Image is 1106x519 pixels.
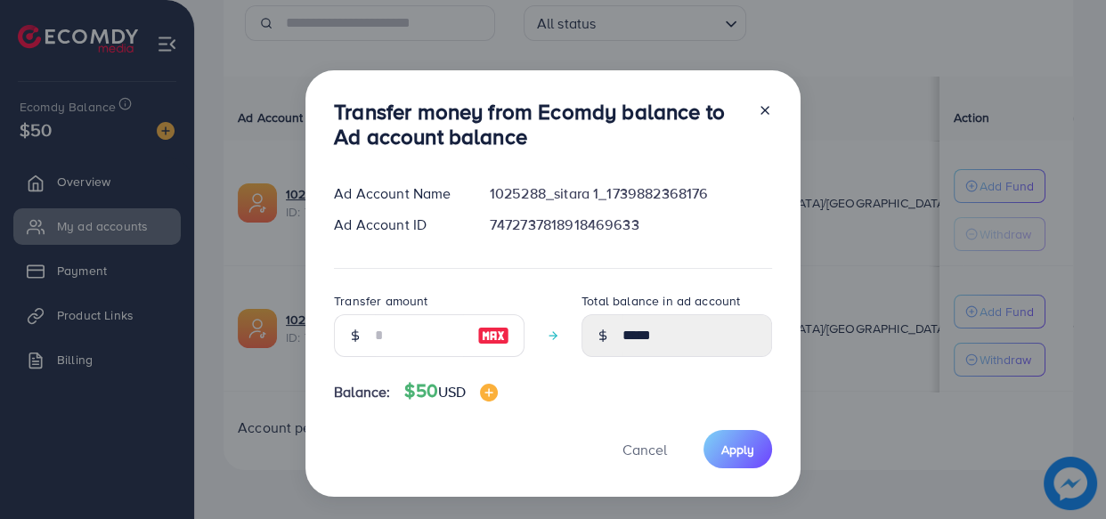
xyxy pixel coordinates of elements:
[600,430,689,468] button: Cancel
[581,292,740,310] label: Total balance in ad account
[622,440,667,459] span: Cancel
[476,215,786,235] div: 7472737818918469633
[334,292,427,310] label: Transfer amount
[334,382,390,402] span: Balance:
[480,384,498,401] img: image
[703,430,772,468] button: Apply
[320,215,476,235] div: Ad Account ID
[721,441,754,458] span: Apply
[320,183,476,204] div: Ad Account Name
[404,380,498,402] h4: $50
[334,99,744,150] h3: Transfer money from Ecomdy balance to Ad account balance
[476,183,786,204] div: 1025288_sitara 1_1739882368176
[477,325,509,346] img: image
[438,382,466,401] span: USD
